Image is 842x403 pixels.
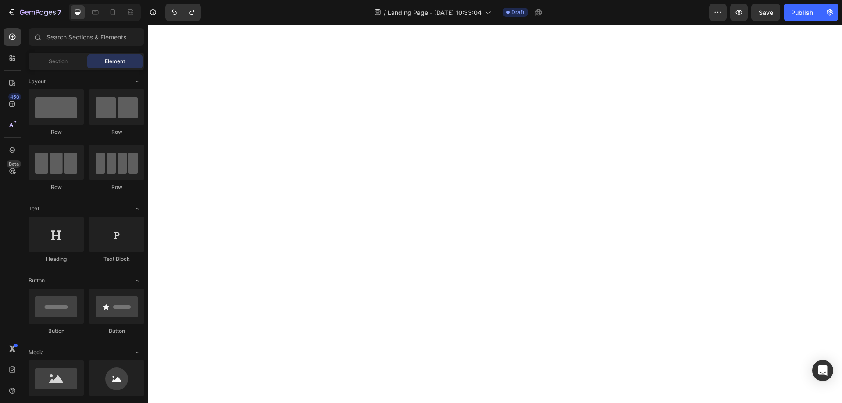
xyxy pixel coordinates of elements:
[812,360,833,381] div: Open Intercom Messenger
[751,4,780,21] button: Save
[29,349,44,357] span: Media
[89,128,144,136] div: Row
[8,93,21,100] div: 450
[29,78,46,86] span: Layout
[165,4,201,21] div: Undo/Redo
[57,7,61,18] p: 7
[388,8,482,17] span: Landing Page - [DATE] 10:33:04
[29,277,45,285] span: Button
[7,160,21,168] div: Beta
[29,183,84,191] div: Row
[89,183,144,191] div: Row
[29,28,144,46] input: Search Sections & Elements
[130,75,144,89] span: Toggle open
[148,25,842,403] iframe: Design area
[29,128,84,136] div: Row
[49,57,68,65] span: Section
[130,346,144,360] span: Toggle open
[89,255,144,263] div: Text Block
[4,4,65,21] button: 7
[759,9,773,16] span: Save
[130,274,144,288] span: Toggle open
[29,327,84,335] div: Button
[29,205,39,213] span: Text
[784,4,821,21] button: Publish
[384,8,386,17] span: /
[511,8,524,16] span: Draft
[89,327,144,335] div: Button
[791,8,813,17] div: Publish
[29,255,84,263] div: Heading
[130,202,144,216] span: Toggle open
[105,57,125,65] span: Element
